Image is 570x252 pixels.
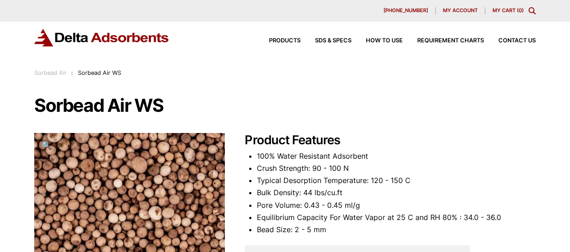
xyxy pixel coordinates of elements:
div: Toggle Modal Content [529,7,536,14]
h1: Sorbead Air WS [34,96,536,115]
a: Contact Us [484,38,536,44]
a: How to Use [351,38,403,44]
span: Sorbead Air WS [78,69,121,76]
span: 0 [519,7,522,14]
span: SDS & SPECS [315,38,351,44]
a: Products [255,38,301,44]
li: Equilibrium Capacity For Water Vapor at 25 C and RH 80% : 34.0 - 36.0 [257,211,536,224]
h2: Product Features [245,133,536,148]
img: Delta Adsorbents [34,29,169,46]
span: 🔍 [41,140,52,150]
li: Crush Strength: 90 - 100 N [257,162,536,174]
a: View full-screen image gallery [34,133,59,158]
li: 100% Water Resistant Adsorbent [257,150,536,162]
span: Contact Us [498,38,536,44]
li: Typical Desorption Temperature: 120 - 150 C [257,174,536,187]
span: How to Use [366,38,403,44]
span: Products [269,38,301,44]
li: Bead Size: 2 - 5 mm [257,224,536,236]
span: My account [443,8,478,13]
a: My account [436,7,485,14]
span: [PHONE_NUMBER] [383,8,428,13]
span: : [71,69,73,76]
a: Sorbead Air [34,69,67,76]
span: Requirement Charts [417,38,484,44]
li: Bulk Density: 44 lbs/cu.ft [257,187,536,199]
li: Pore Volume: 0.43 - 0.45 ml/g [257,199,536,211]
a: My Cart (0) [492,7,524,14]
a: SDS & SPECS [301,38,351,44]
a: Requirement Charts [403,38,484,44]
a: [PHONE_NUMBER] [376,7,436,14]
